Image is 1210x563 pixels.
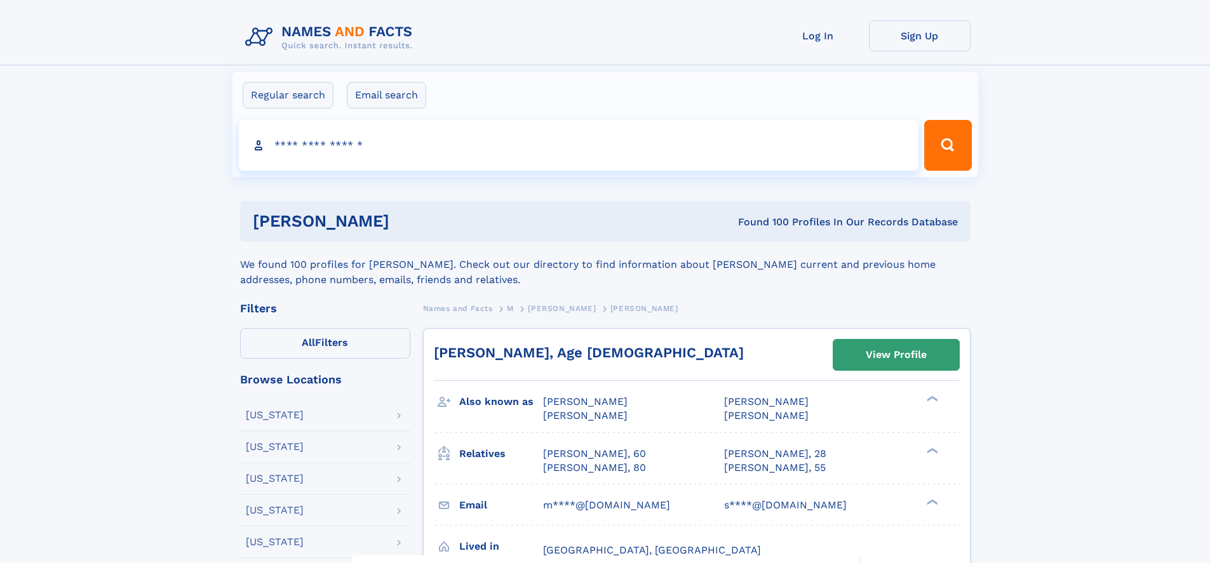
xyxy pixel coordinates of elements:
[240,328,410,359] label: Filters
[767,20,869,51] a: Log In
[543,544,761,556] span: [GEOGRAPHIC_DATA], [GEOGRAPHIC_DATA]
[246,474,304,484] div: [US_STATE]
[459,536,543,557] h3: Lived in
[924,498,939,506] div: ❯
[240,20,423,55] img: Logo Names and Facts
[507,304,514,313] span: M
[423,300,493,316] a: Names and Facts
[528,304,596,313] span: [PERSON_NAME]
[563,215,958,229] div: Found 100 Profiles In Our Records Database
[833,340,959,370] a: View Profile
[507,300,514,316] a: M
[924,120,971,171] button: Search Button
[246,442,304,452] div: [US_STATE]
[459,443,543,465] h3: Relatives
[866,340,927,369] div: View Profile
[246,410,304,420] div: [US_STATE]
[543,461,646,475] a: [PERSON_NAME], 80
[347,82,426,109] label: Email search
[246,505,304,515] div: [US_STATE]
[253,213,564,229] h1: [PERSON_NAME]
[724,409,809,421] span: [PERSON_NAME]
[543,409,628,421] span: [PERSON_NAME]
[724,461,826,475] a: [PERSON_NAME], 55
[240,303,410,314] div: Filters
[434,345,744,361] a: [PERSON_NAME], Age [DEMOGRAPHIC_DATA]
[543,447,646,461] a: [PERSON_NAME], 60
[459,494,543,516] h3: Email
[246,537,304,547] div: [US_STATE]
[302,336,315,348] span: All
[239,120,919,171] input: search input
[924,446,939,454] div: ❯
[243,82,333,109] label: Regular search
[528,300,596,316] a: [PERSON_NAME]
[240,242,971,288] div: We found 100 profiles for [PERSON_NAME]. Check out our directory to find information about [PERSO...
[924,395,939,403] div: ❯
[724,395,809,407] span: [PERSON_NAME]
[610,304,678,313] span: [PERSON_NAME]
[724,447,826,461] a: [PERSON_NAME], 28
[240,374,410,385] div: Browse Locations
[869,20,971,51] a: Sign Up
[543,395,628,407] span: [PERSON_NAME]
[459,391,543,413] h3: Also known as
